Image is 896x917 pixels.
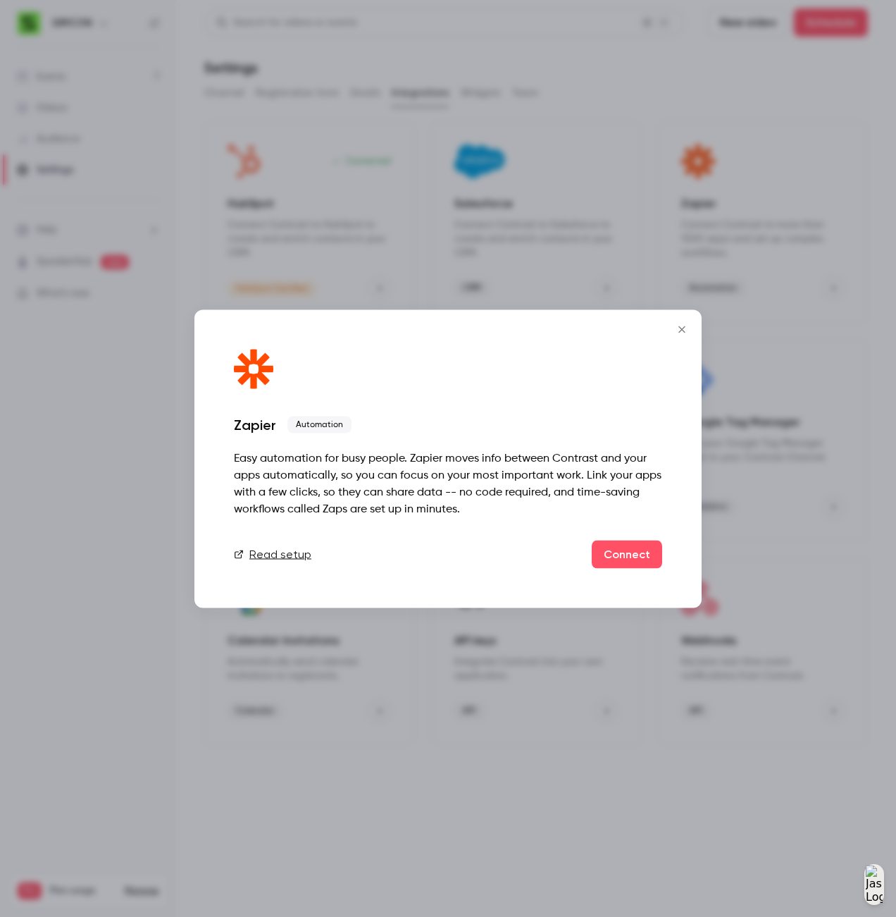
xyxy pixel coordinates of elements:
[287,416,351,433] span: Automation
[234,546,311,562] a: Read setup
[234,450,662,517] div: Easy automation for busy people. Zapier moves info between Contrast and your apps automatically, ...
[234,416,276,433] div: Zapier
[592,540,662,568] a: Connect
[668,315,696,343] button: Close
